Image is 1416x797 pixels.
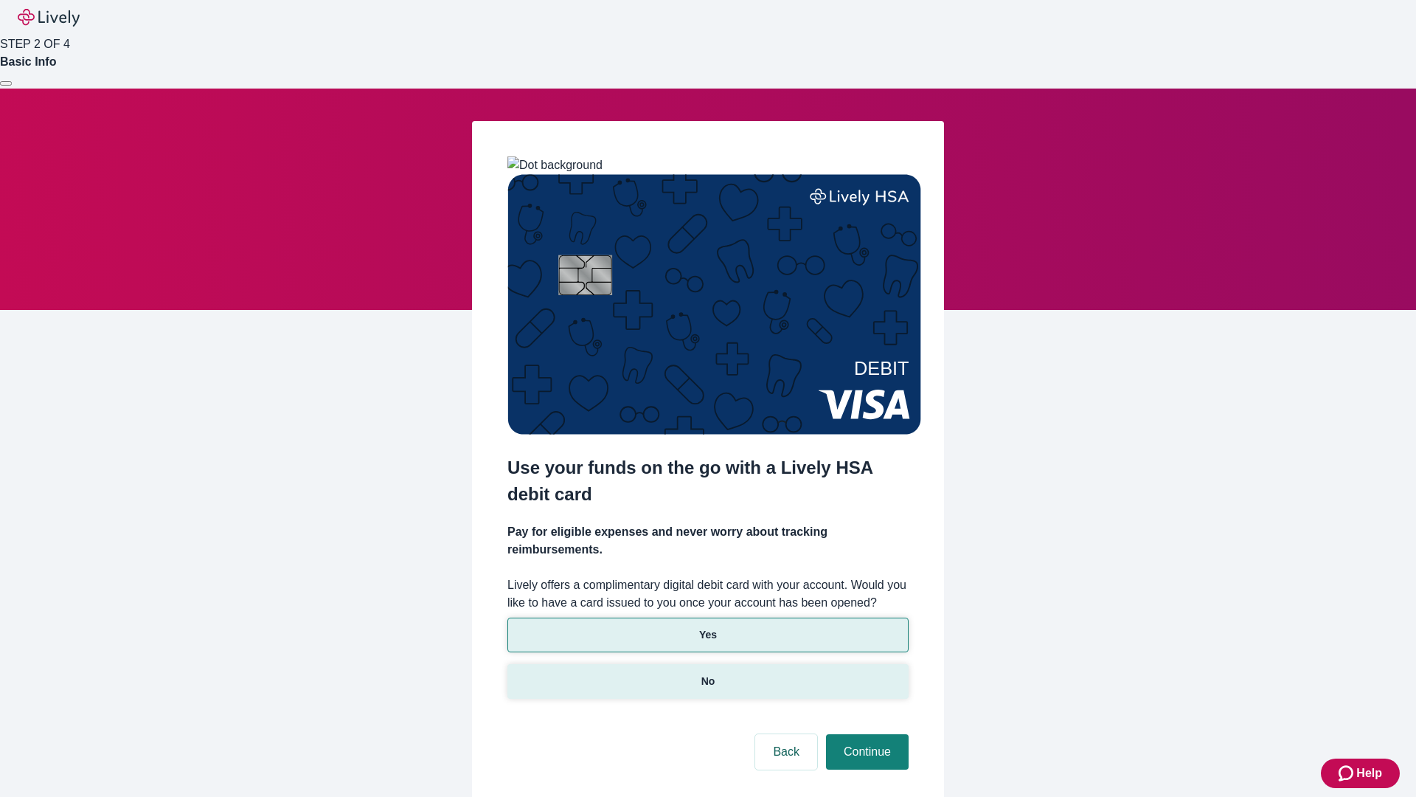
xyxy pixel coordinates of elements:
[507,576,909,612] label: Lively offers a complimentary digital debit card with your account. Would you like to have a card...
[699,627,717,643] p: Yes
[507,618,909,652] button: Yes
[18,9,80,27] img: Lively
[507,664,909,699] button: No
[507,174,921,435] img: Debit card
[507,156,603,174] img: Dot background
[826,734,909,770] button: Continue
[755,734,817,770] button: Back
[1356,765,1382,782] span: Help
[1321,759,1400,788] button: Zendesk support iconHelp
[1339,765,1356,782] svg: Zendesk support icon
[507,523,909,559] h4: Pay for eligible expenses and never worry about tracking reimbursements.
[701,674,715,689] p: No
[507,455,909,508] h2: Use your funds on the go with a Lively HSA debit card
